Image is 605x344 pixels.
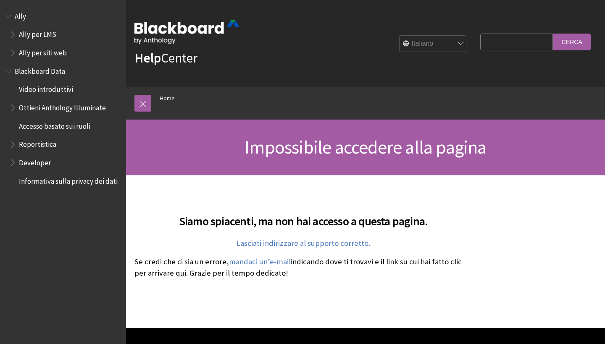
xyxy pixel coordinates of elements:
nav: Book outline for Anthology Ally Help [5,9,121,60]
span: Ottieni Anthology Illuminate [19,101,106,112]
span: Ally [15,9,26,21]
span: Accesso basato sui ruoli [19,119,90,130]
a: Lasciati indirizzare al supporto corretto. [237,238,370,248]
strong: Help [134,50,161,66]
h2: Siamo spiacenti, ma non hai accesso a questa pagina. [134,202,472,230]
span: Ally per siti web [19,46,67,57]
span: Impossibile accedere alla pagina [245,136,486,159]
select: Site Language Selector [400,36,467,52]
span: Ally per LMS [19,28,56,39]
span: Reportistica [19,138,56,149]
span: Developer [19,156,51,167]
a: HelpCenter [134,50,197,66]
span: Informativa sulla privacy dei dati [19,174,118,185]
nav: Book outline for Anthology Illuminate [5,64,121,188]
img: Blackboard by Anthology [134,20,239,44]
a: mandaci un’e-mail [229,257,291,267]
span: Blackboard Data [15,64,65,76]
p: Se credi che ci sia un errore, indicando dove ti trovavi e il link su cui hai fatto clic per arri... [134,256,472,278]
a: Home [160,93,175,104]
span: Video introduttivi [19,83,73,94]
input: Cerca [553,34,591,50]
